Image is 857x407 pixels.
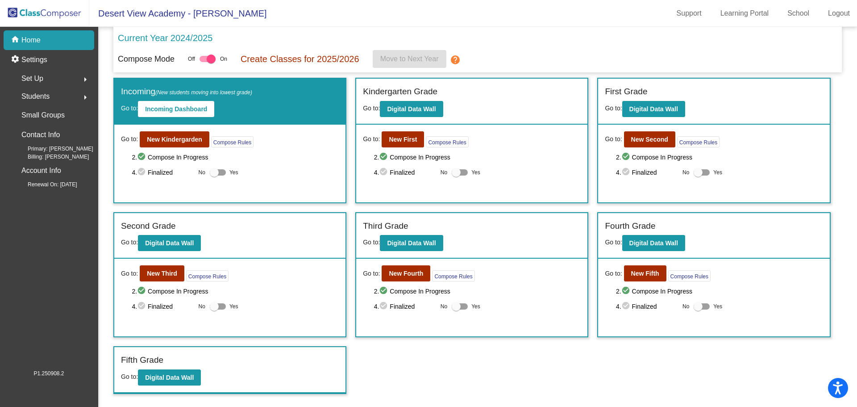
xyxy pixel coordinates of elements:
b: Digital Data Wall [387,239,436,247]
span: 4. Finalized [616,301,678,312]
span: No [199,302,205,310]
span: Go to: [121,373,138,380]
mat-icon: check_circle [137,152,148,163]
b: New Kindergarden [147,136,202,143]
button: Digital Data Wall [380,101,443,117]
mat-icon: check_circle [621,167,632,178]
p: Compose Mode [118,53,175,65]
span: Go to: [121,239,138,246]
mat-icon: arrow_right [80,92,91,103]
span: Yes [471,301,480,312]
span: Yes [229,167,238,178]
mat-icon: help [450,55,461,65]
button: Compose Rules [426,136,468,147]
span: Go to: [121,269,138,278]
span: Off [188,55,195,63]
p: Current Year 2024/2025 [118,31,212,45]
span: Go to: [605,239,622,246]
button: Digital Data Wall [622,235,685,251]
button: New Fourth [382,265,430,281]
span: 2. Compose In Progress [374,152,581,163]
span: Desert View Academy - [PERSON_NAME] [89,6,267,21]
label: Fourth Grade [605,220,655,233]
button: Digital Data Wall [138,235,201,251]
p: Account Info [21,164,61,177]
p: Create Classes for 2025/2026 [241,52,359,66]
mat-icon: arrow_right [80,74,91,85]
span: Renewal On: [DATE] [13,180,77,189]
span: 2. Compose In Progress [132,152,339,163]
button: New Second [624,131,675,147]
span: 4. Finalized [374,301,436,312]
mat-icon: check_circle [379,301,390,312]
p: Small Groups [21,109,65,122]
span: No [682,302,689,310]
mat-icon: check_circle [379,152,390,163]
span: 2. Compose In Progress [616,286,823,297]
span: 4. Finalized [374,167,436,178]
b: Digital Data Wall [145,239,194,247]
span: Go to: [605,269,622,278]
b: Digital Data Wall [629,239,678,247]
span: Go to: [363,134,380,144]
mat-icon: check_circle [379,167,390,178]
a: School [780,6,816,21]
span: No [682,168,689,176]
mat-icon: check_circle [379,286,390,297]
p: Settings [21,55,47,65]
a: Support [670,6,709,21]
span: Yes [471,167,480,178]
span: Yes [229,301,238,312]
span: 4. Finalized [616,167,678,178]
b: New Fourth [389,270,423,277]
b: New Fifth [631,270,659,277]
span: Go to: [121,134,138,144]
button: Incoming Dashboard [138,101,214,117]
a: Logout [821,6,857,21]
span: No [441,168,447,176]
span: 2. Compose In Progress [374,286,581,297]
button: Compose Rules [432,270,474,281]
span: (New students moving into lowest grade) [155,89,252,96]
button: Digital Data Wall [138,369,201,386]
b: New First [389,136,417,143]
span: 4. Finalized [132,301,194,312]
label: Third Grade [363,220,408,233]
mat-icon: settings [11,55,21,65]
b: Digital Data Wall [629,105,678,113]
span: Students [21,90,50,103]
b: New Third [147,270,177,277]
mat-icon: check_circle [137,301,148,312]
mat-icon: check_circle [621,301,632,312]
label: Kindergarten Grade [363,85,437,98]
span: Billing: [PERSON_NAME] [13,153,89,161]
p: Contact Info [21,129,60,141]
b: New Second [631,136,668,143]
span: No [199,168,205,176]
button: New Kindergarden [140,131,209,147]
span: Go to: [121,105,138,112]
b: Digital Data Wall [387,105,436,113]
mat-icon: home [11,35,21,46]
button: Compose Rules [677,136,720,147]
b: Digital Data Wall [145,374,194,381]
label: Fifth Grade [121,354,163,367]
span: 4. Finalized [132,167,194,178]
a: Learning Portal [713,6,776,21]
span: Set Up [21,72,43,85]
span: Go to: [363,239,380,246]
button: New Third [140,265,184,281]
mat-icon: check_circle [621,152,632,163]
span: Primary: [PERSON_NAME] [13,145,93,153]
span: 2. Compose In Progress [132,286,339,297]
label: Incoming [121,85,252,98]
span: Go to: [605,105,622,112]
span: 2. Compose In Progress [616,152,823,163]
b: Incoming Dashboard [145,105,207,113]
mat-icon: check_circle [621,286,632,297]
p: Home [21,35,41,46]
label: First Grade [605,85,647,98]
button: Compose Rules [211,136,254,147]
button: Move to Next Year [373,50,446,68]
button: New Fifth [624,265,666,281]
